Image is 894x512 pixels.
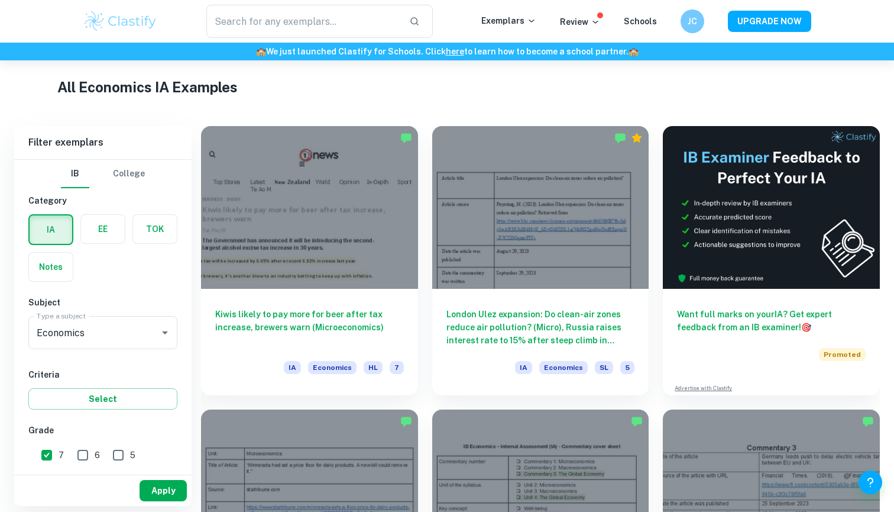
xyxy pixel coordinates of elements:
p: Exemplars [481,14,536,27]
h6: Category [28,194,177,207]
button: College [113,160,145,188]
div: Premium [631,132,643,144]
span: IA [515,361,532,374]
img: Marked [400,416,412,427]
input: Search for any exemplars... [206,5,400,38]
img: Marked [862,416,874,427]
div: Filter type choice [61,160,145,188]
h1: All Economics IA Examples [57,76,837,98]
img: Marked [631,416,643,427]
label: Type a subject [37,311,86,321]
button: TOK [133,215,177,243]
h6: Grade [28,424,177,437]
h6: Subject [28,296,177,309]
p: Review [560,15,600,28]
h6: Want full marks on your IA ? Get expert feedback from an IB examiner! [677,308,866,334]
span: SL [595,361,613,374]
img: Marked [614,132,626,144]
span: 7 [390,361,404,374]
span: 🏫 [629,47,639,56]
span: HL [364,361,383,374]
h6: Criteria [28,368,177,381]
span: 7 [59,449,64,462]
button: Select [28,388,177,410]
img: Marked [400,132,412,144]
img: Clastify logo [83,9,158,33]
button: IA [30,215,72,244]
a: London Ulez expansion: Do clean-air zones reduce air pollution? (Micro), Russia raises interest r... [432,126,649,395]
span: 5 [130,449,135,462]
img: Thumbnail [663,126,880,289]
a: Kiwis likely to pay more for beer after tax increase, brewers warn (Microeconomics)IAEconomicsHL7 [201,126,418,395]
button: IB [61,160,89,188]
span: Promoted [819,348,866,361]
h6: London Ulez expansion: Do clean-air zones reduce air pollution? (Micro), Russia raises interest r... [446,308,635,347]
button: EE [81,215,125,243]
button: JC [681,9,704,33]
span: 6 [95,449,100,462]
a: Advertise with Clastify [675,384,732,392]
button: Help and Feedback [859,471,882,494]
span: 5 [620,361,634,374]
h6: We just launched Clastify for Schools. Click to learn how to become a school partner. [2,45,892,58]
h6: Kiwis likely to pay more for beer after tax increase, brewers warn (Microeconomics) [215,308,404,347]
button: UPGRADE NOW [728,11,811,32]
a: Want full marks on yourIA? Get expert feedback from an IB examiner!PromotedAdvertise with Clastify [663,126,880,395]
button: Open [157,324,173,341]
h6: Filter exemplars [14,126,192,159]
span: IA [284,361,301,374]
span: Economics [308,361,357,374]
button: Notes [29,253,73,281]
a: Schools [624,17,657,26]
button: Apply [140,480,187,501]
a: here [446,47,464,56]
span: Economics [539,361,588,374]
span: 🏫 [256,47,266,56]
h6: JC [686,15,699,28]
span: 🎯 [801,323,811,332]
